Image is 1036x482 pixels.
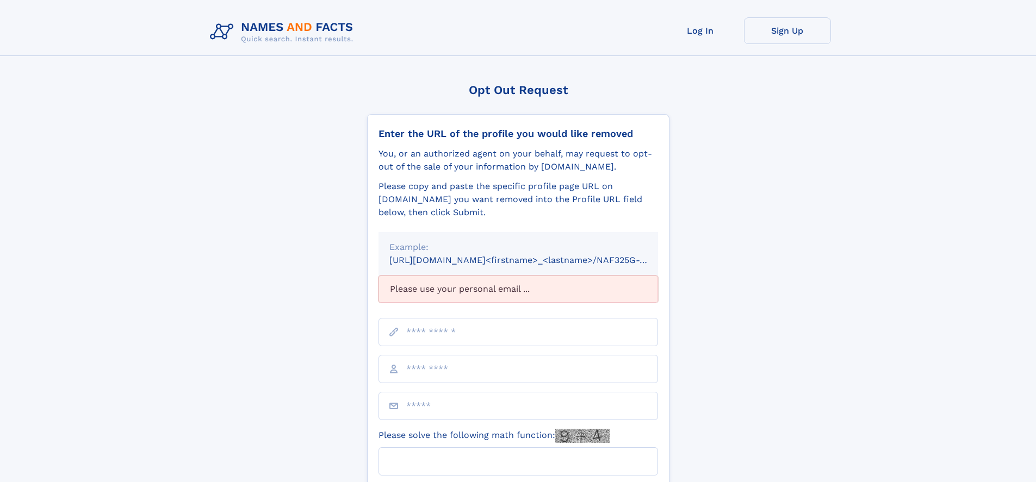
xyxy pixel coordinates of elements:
a: Sign Up [744,17,831,44]
img: Logo Names and Facts [206,17,362,47]
div: Please copy and paste the specific profile page URL on [DOMAIN_NAME] you want removed into the Pr... [379,180,658,219]
div: Example: [389,241,647,254]
div: Opt Out Request [367,83,669,97]
small: [URL][DOMAIN_NAME]<firstname>_<lastname>/NAF325G-xxxxxxxx [389,255,679,265]
div: You, or an authorized agent on your behalf, may request to opt-out of the sale of your informatio... [379,147,658,173]
a: Log In [657,17,744,44]
div: Please use your personal email ... [379,276,658,303]
label: Please solve the following math function: [379,429,610,443]
div: Enter the URL of the profile you would like removed [379,128,658,140]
